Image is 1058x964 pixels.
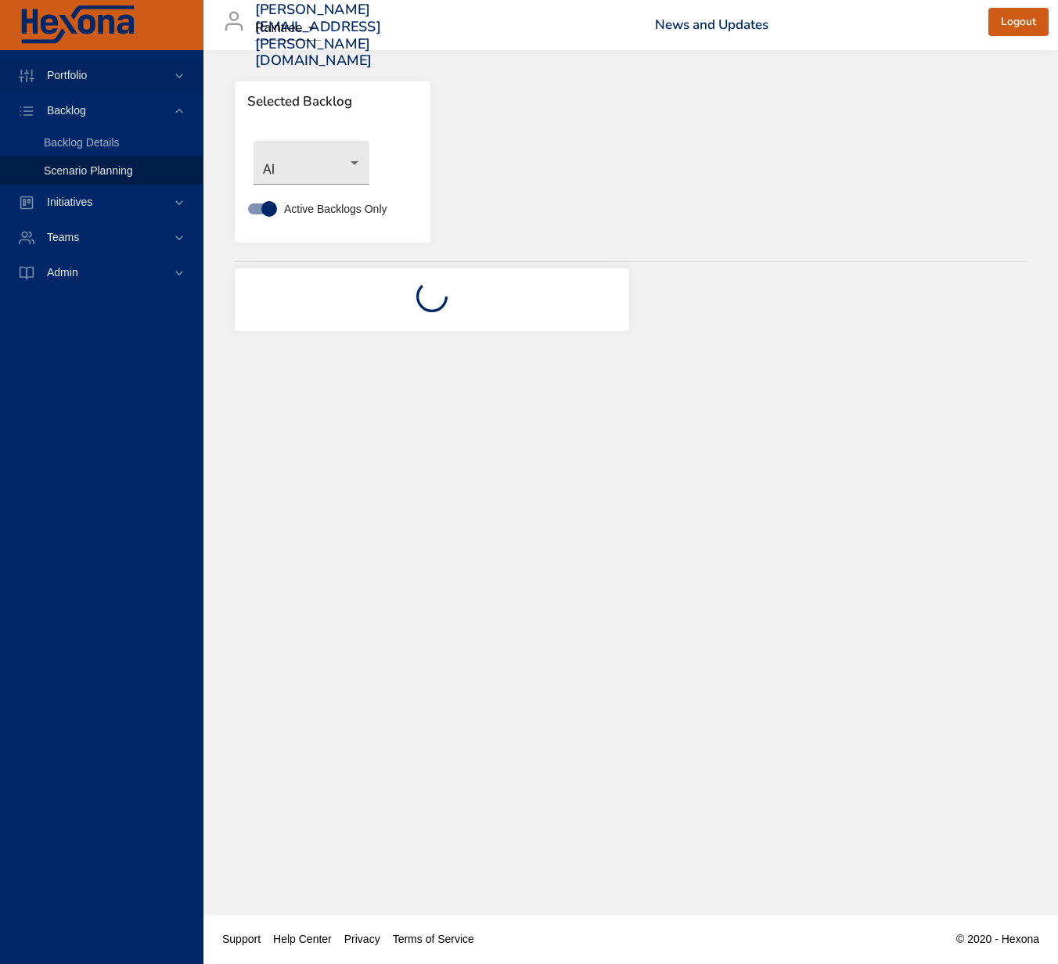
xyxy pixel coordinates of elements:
span: © 2020 - Hexona [956,933,1039,945]
a: Support [216,922,267,957]
span: Terms of Service [393,933,474,945]
button: Logout [988,8,1049,37]
h3: [PERSON_NAME][EMAIL_ADDRESS][PERSON_NAME][DOMAIN_NAME] [255,2,381,69]
div: Raintree [255,16,321,41]
a: News and Updates [655,16,768,34]
span: Scenario Planning [44,164,133,177]
span: Selected Backlog [247,94,418,110]
span: Initiatives [34,196,105,208]
span: Logout [1001,13,1036,32]
span: Backlog [34,104,99,117]
a: Terms of Service [387,922,480,957]
span: Backlog Details [44,136,120,149]
span: Active Backlogs Only [284,201,387,218]
a: Help Center [267,922,338,957]
span: Portfolio [34,69,99,81]
a: Privacy [338,922,387,957]
img: Hexona [19,5,136,45]
span: Privacy [344,933,380,945]
span: Help Center [273,933,332,945]
span: Teams [34,231,92,243]
div: AI [254,141,369,185]
span: Admin [34,266,91,279]
span: Support [222,933,261,945]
